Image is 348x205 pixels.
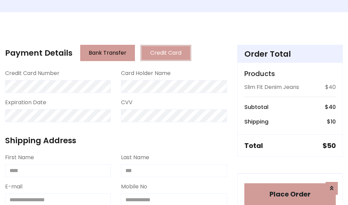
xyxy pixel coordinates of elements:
h4: Payment Details [5,48,72,58]
h6: Shipping [244,118,268,125]
h5: Products [244,70,336,78]
label: CVV [121,98,133,107]
label: Last Name [121,153,149,162]
h6: Subtotal [244,104,268,110]
h4: Shipping Address [5,136,227,145]
span: 40 [329,103,336,111]
button: Credit Card [140,45,191,61]
h5: $ [323,142,336,150]
label: Expiration Date [5,98,46,107]
label: Mobile No [121,183,147,191]
button: Bank Transfer [80,45,135,61]
h6: $ [327,118,336,125]
span: 10 [331,118,336,126]
label: E-mail [5,183,22,191]
p: Slim Fit Denim Jeans [244,83,299,91]
label: First Name [5,153,34,162]
label: Credit Card Number [5,69,59,77]
h5: Total [244,142,263,150]
h6: $ [325,104,336,110]
button: Place Order [244,183,336,205]
p: $40 [325,83,336,91]
label: Card Holder Name [121,69,171,77]
span: 50 [327,141,336,150]
h4: Order Total [244,49,336,59]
